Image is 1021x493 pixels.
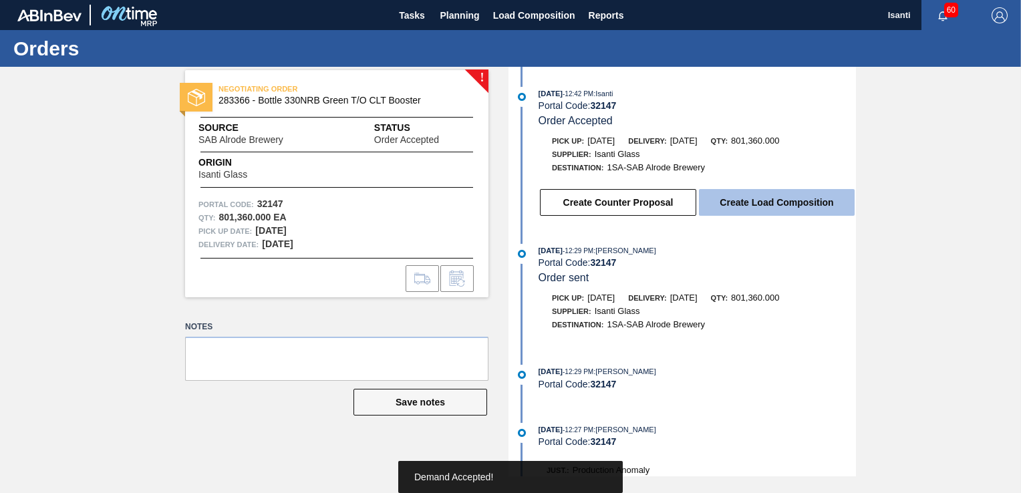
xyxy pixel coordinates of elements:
[518,371,526,379] img: atual
[607,319,705,329] span: 1SA-SAB Alrode Brewery
[17,9,82,21] img: TNhmsLtSVTkK8tSr43FrP2fwEKptu5GPRR3wAAAABJRU5ErkJggg==
[185,317,488,337] label: Notes
[593,246,656,255] span: : [PERSON_NAME]
[198,156,281,170] span: Origin
[595,149,640,159] span: Isanti Glass
[552,307,591,315] span: Supplier:
[440,7,480,23] span: Planning
[540,189,696,216] button: Create Counter Proposal
[593,90,613,98] span: : Isanti
[374,135,439,145] span: Order Accepted
[563,368,593,375] span: - 12:29 PM
[198,224,252,238] span: Pick up Date:
[539,436,856,447] div: Portal Code:
[593,367,656,375] span: : [PERSON_NAME]
[374,121,475,135] span: Status
[198,238,259,251] span: Delivery Date:
[218,212,286,222] strong: 801,360.000 EA
[398,7,427,23] span: Tasks
[198,198,254,211] span: Portal Code:
[539,246,563,255] span: [DATE]
[731,136,779,146] span: 801,360.000
[255,225,286,236] strong: [DATE]
[552,150,591,158] span: Supplier:
[731,293,779,303] span: 801,360.000
[921,6,964,25] button: Notifications
[628,294,666,302] span: Delivery:
[493,7,575,23] span: Load Composition
[406,265,439,292] div: Go to Load Composition
[587,136,615,146] span: [DATE]
[539,90,563,98] span: [DATE]
[593,426,656,434] span: : [PERSON_NAME]
[518,250,526,258] img: atual
[198,135,283,145] span: SAB Alrode Brewery
[218,82,406,96] span: NEGOTIATING ORDER
[699,189,855,216] button: Create Load Composition
[257,198,283,209] strong: 32147
[711,137,728,145] span: Qty:
[670,293,698,303] span: [DATE]
[518,429,526,437] img: atual
[539,257,856,268] div: Portal Code:
[198,211,215,224] span: Qty :
[590,100,616,111] strong: 32147
[13,41,251,56] h1: Orders
[563,426,593,434] span: - 12:27 PM
[552,164,603,172] span: Destination:
[563,247,593,255] span: - 12:29 PM
[414,472,493,482] span: Demand Accepted!
[198,170,247,180] span: Isanti Glass
[539,272,589,283] span: Order sent
[188,89,205,106] img: status
[552,321,603,329] span: Destination:
[595,306,640,316] span: Isanti Glass
[711,294,728,302] span: Qty:
[353,389,487,416] button: Save notes
[589,7,624,23] span: Reports
[590,379,616,389] strong: 32147
[218,96,461,106] span: 283366 - Bottle 330NRB Green T/O CLT Booster
[607,162,705,172] span: 1SA-SAB Alrode Brewery
[552,137,584,145] span: Pick up:
[539,367,563,375] span: [DATE]
[992,7,1008,23] img: Logout
[563,90,593,98] span: - 12:42 PM
[539,100,856,111] div: Portal Code:
[670,136,698,146] span: [DATE]
[628,137,666,145] span: Delivery:
[539,426,563,434] span: [DATE]
[539,115,613,126] span: Order Accepted
[587,293,615,303] span: [DATE]
[539,379,856,389] div: Portal Code:
[198,121,323,135] span: Source
[590,436,616,447] strong: 32147
[552,294,584,302] span: Pick up:
[440,265,474,292] div: Inform order change
[518,93,526,101] img: atual
[944,3,958,17] span: 60
[262,238,293,249] strong: [DATE]
[590,257,616,268] strong: 32147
